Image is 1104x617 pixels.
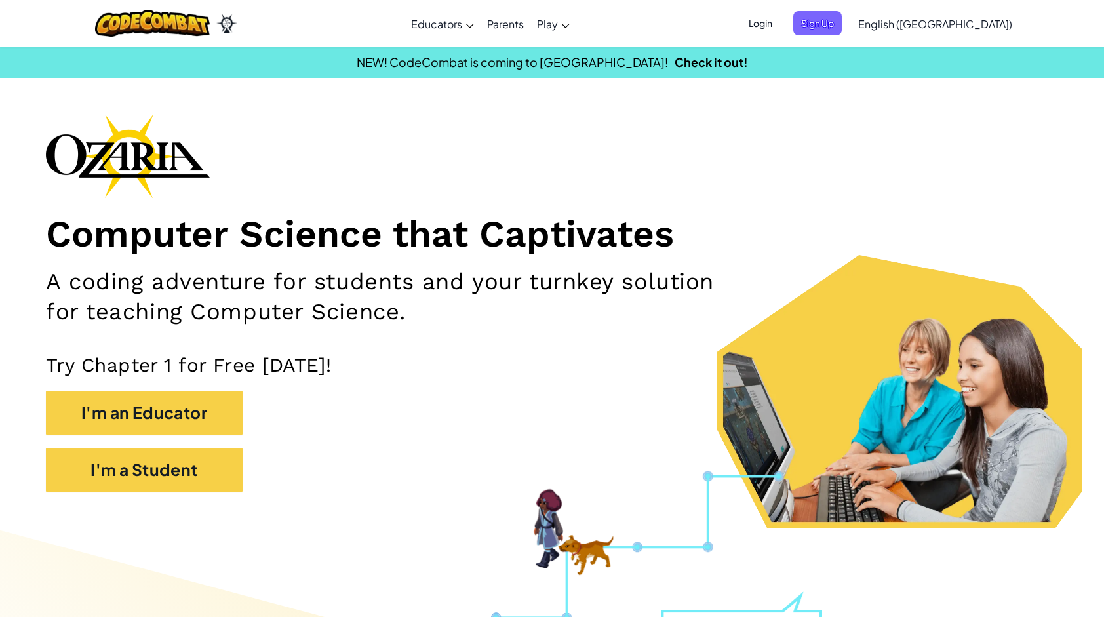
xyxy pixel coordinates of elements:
a: English ([GEOGRAPHIC_DATA]) [852,6,1019,41]
button: Login [741,11,780,35]
img: Ozaria branding logo [46,114,210,198]
span: Play [537,17,558,31]
p: Try Chapter 1 for Free [DATE]! [46,353,1058,378]
button: Sign Up [793,11,842,35]
a: Check it out! [675,54,748,70]
span: English ([GEOGRAPHIC_DATA]) [858,17,1012,31]
button: I'm a Student [46,448,243,492]
h2: A coding adventure for students and your turnkey solution for teaching Computer Science. [46,266,724,328]
a: Play [530,6,576,41]
img: Ozaria [216,14,237,33]
button: I'm an Educator [46,391,243,435]
a: Parents [481,6,530,41]
a: Educators [404,6,481,41]
span: NEW! CodeCombat is coming to [GEOGRAPHIC_DATA]! [357,54,668,70]
img: CodeCombat logo [95,10,210,37]
span: Educators [411,17,462,31]
h1: Computer Science that Captivates [46,211,1058,256]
